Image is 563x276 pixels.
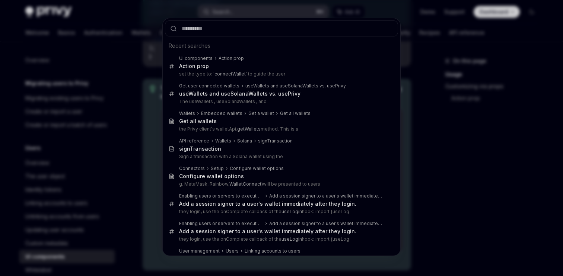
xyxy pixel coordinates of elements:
[179,83,239,89] div: Get user connected wallets
[179,193,263,199] div: Enabling users or servers to execute transactions
[179,63,209,70] div: Action prop
[169,42,210,49] span: Recent searches
[179,110,195,116] div: Wallets
[258,138,293,144] div: signTransaction
[179,173,244,180] div: Configure wallet options
[179,221,263,227] div: Enabling users or servers to execute transactions
[179,145,221,152] div: Transaction
[179,181,382,187] p: g. MetaMask, Rainbow, will be presented to users
[280,110,311,116] div: Get all wallets
[211,166,224,171] div: Setup
[237,138,252,144] div: Solana
[229,181,263,187] b: WalletConnect)
[179,145,190,152] b: sign
[281,236,302,242] b: useLogin
[179,55,213,61] div: UI components
[245,248,300,254] div: Linking accounts to users
[269,193,382,199] div: Add a session signer to a user's wallet immediately after they login.
[179,138,209,144] div: API reference
[179,166,205,171] div: Connectors
[179,154,382,160] p: Sign a transaction with a Solana wallet using the
[179,248,220,254] div: User management
[179,228,356,235] div: Add a session signer to a user's wallet immediately after they login.
[245,83,346,89] div: lets and useSolanaWallets vs. usePrivy
[214,71,246,77] b: connectWallet
[281,209,302,214] b: useLogin
[245,83,261,89] b: useWal
[179,209,382,215] p: they login, use the onComplete callback of the hook: import {useLog
[226,248,239,254] div: Users
[230,166,284,171] div: Configure wallet options
[179,99,382,105] p: The useWallets , useSolanaWallets , and
[215,138,231,144] div: Wallets
[179,118,217,125] div: Get all wallets
[179,236,382,242] p: they login, use the onComplete callback of the hook: import {useLog
[248,110,274,116] div: Get a wallet
[179,126,382,132] p: the Privy client's walletApi. method. This is a
[179,90,300,97] div: lets and useSolanaWallets vs. usePrivy
[179,200,356,207] div: Add a session signer to a user's wallet immediately after they login.
[269,221,382,227] div: Add a session signer to a user's wallet immediately after they login.
[179,71,382,77] p: set the type to: ' ' to guide the user
[219,55,244,61] div: Action prop
[201,110,242,116] div: Embedded wallets
[237,126,261,132] b: getWallets
[179,90,198,97] b: useWal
